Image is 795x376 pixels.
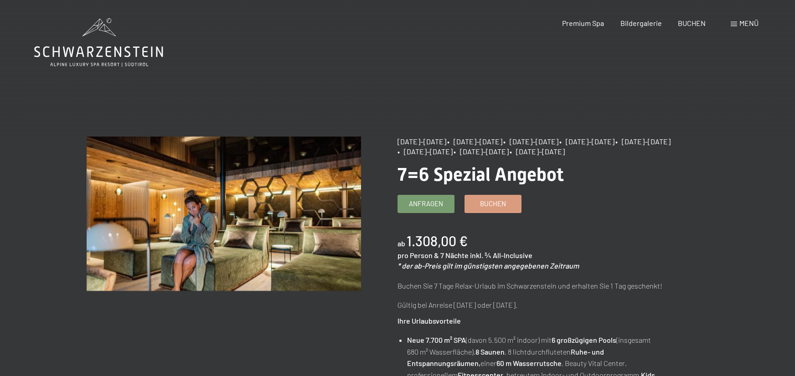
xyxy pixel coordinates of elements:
img: 7=6 Spezial Angebot [87,137,361,291]
a: Bildergalerie [620,19,662,27]
span: [DATE]–[DATE] [397,137,446,146]
span: Anfragen [409,199,443,208]
strong: Neue 7.700 m² SPA [407,335,466,344]
span: • [DATE]–[DATE] [615,137,671,146]
a: Buchen [465,195,521,213]
span: • [DATE]–[DATE] [454,147,509,156]
strong: 6 großzügigen Pools [552,335,616,344]
span: ab [397,239,405,248]
a: BUCHEN [678,19,706,27]
p: Gültig bei Anreise [DATE] oder [DATE]. [397,299,672,311]
strong: 8 Saunen [475,347,505,356]
em: * der ab-Preis gilt im günstigsten angegebenen Zeitraum [397,261,579,270]
span: Buchen [480,199,506,208]
span: 7 Nächte [440,251,469,259]
span: • [DATE]–[DATE] [397,147,453,156]
span: • [DATE]–[DATE] [503,137,558,146]
span: • [DATE]–[DATE] [559,137,614,146]
b: 1.308,00 € [407,233,468,249]
a: Anfragen [398,195,454,213]
a: Premium Spa [562,19,604,27]
strong: 60 m Wasserrutsche [496,359,562,367]
span: • [DATE]–[DATE] [447,137,502,146]
span: pro Person & [397,251,439,259]
span: • [DATE]–[DATE] [510,147,565,156]
p: Buchen Sie 7 Tage Relax-Urlaub im Schwarzenstein und erhalten Sie 1 Tag geschenkt! [397,280,672,292]
span: Menü [739,19,759,27]
strong: Ihre Urlaubsvorteile [397,316,461,325]
span: 7=6 Spezial Angebot [397,164,564,185]
span: inkl. ¾ All-Inclusive [470,251,532,259]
